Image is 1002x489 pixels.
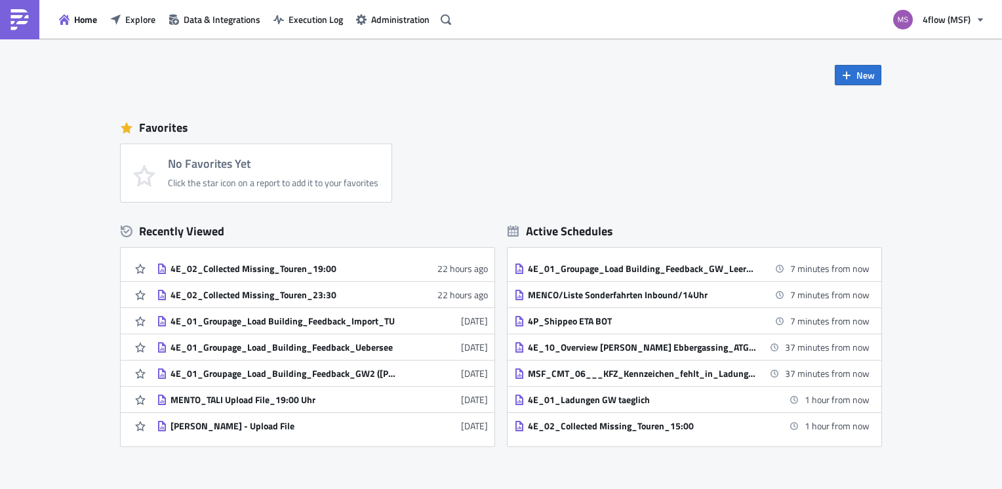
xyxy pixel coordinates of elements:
span: 4flow (MSF) [923,12,971,26]
div: 4P_Shippeo ETA BOT [528,315,757,327]
span: Home [74,12,97,26]
time: 2025-10-01 14:30 [785,340,870,354]
div: 4E_01_Groupage_Load Building_Feedback_GW_Leergut_GW_next day_MO-TH [528,263,757,275]
a: 4E_01_Groupage_Load Building_Feedback_Import_TU[DATE] [157,308,488,334]
img: PushMetrics [9,9,30,30]
div: 4E_02_Collected Missing_Touren_23:30 [170,289,400,301]
time: 2025-09-29T06:41:30Z [461,393,488,406]
time: 2025-09-30T13:47:45Z [437,262,488,275]
span: Execution Log [289,12,343,26]
button: Execution Log [267,9,350,29]
time: 2025-10-01 15:00 [805,419,870,433]
img: Avatar [892,9,914,31]
button: Home [52,9,104,29]
div: Favorites [121,118,881,138]
time: 2025-10-01 14:00 [790,262,870,275]
div: 4E_02_Collected Missing_Touren_15:00 [528,420,757,432]
a: 4E_02_Collected Missing_Touren_19:0022 hours ago [157,256,488,281]
a: 4E_10_Overview [PERSON_NAME] Ebbergassing_ATG424I, ATH938I37 minutes from now [514,334,870,360]
button: New [835,65,881,85]
div: Click the star icon on a report to add it to your favorites [168,177,378,189]
time: 2025-10-01 14:00 [790,288,870,302]
div: Recently Viewed [121,222,494,241]
button: Explore [104,9,162,29]
a: 4E_01_Groupage_Load_Building_Feedback_Uebersee[DATE] [157,334,488,360]
time: 2025-10-01 14:00 [790,314,870,328]
div: Active Schedules [508,224,613,239]
div: [PERSON_NAME] - Upload File [170,420,400,432]
div: 4E_01_Groupage_Load_Building_Feedback_Uebersee [170,342,400,353]
div: MENTO_TALI Upload File_19:00 Uhr [170,394,400,406]
a: 4E_02_Collected Missing_Touren_23:3022 hours ago [157,282,488,307]
a: 4E_01_Groupage_Load Building_Feedback_GW_Leergut_GW_next day_MO-TH7 minutes from now [514,256,870,281]
a: MSF_CMT_06___KFZ_Kennzeichen_fehlt_in_Ladung_neu_14:0037 minutes from now [514,361,870,386]
span: Explore [125,12,155,26]
a: 4E_01_Ladungen GW taeglich1 hour from now [514,387,870,412]
div: 4E_01_Ladungen GW taeglich [528,394,757,406]
button: Data & Integrations [162,9,267,29]
a: [PERSON_NAME] - Upload File[DATE] [157,413,488,439]
div: 4E_10_Overview [PERSON_NAME] Ebbergassing_ATG424I, ATH938I [528,342,757,353]
h4: No Favorites Yet [168,157,378,170]
button: Administration [350,9,436,29]
time: 2025-10-01 14:30 [785,366,870,380]
a: 4P_Shippeo ETA BOT7 minutes from now [514,308,870,334]
time: 2025-09-29T06:41:13Z [461,419,488,433]
span: New [856,68,875,82]
time: 2025-09-30T13:47:01Z [437,288,488,302]
time: 2025-10-01 15:00 [805,393,870,406]
time: 2025-09-30T11:30:05Z [461,366,488,380]
a: 4E_02_Collected Missing_Touren_15:001 hour from now [514,413,870,439]
a: MENCO/Liste Sonderfahrten Inbound/14Uhr7 minutes from now [514,282,870,307]
a: MENTO_TALI Upload File_19:00 Uhr[DATE] [157,387,488,412]
div: MSF_CMT_06___KFZ_Kennzeichen_fehlt_in_Ladung_neu_14:00 [528,368,757,380]
span: Administration [371,12,430,26]
span: Data & Integrations [184,12,260,26]
div: 4E_02_Collected Missing_Touren_19:00 [170,263,400,275]
div: 4E_01_Groupage_Load_Building_Feedback_GW2 ([PERSON_NAME] - Verfrühte Anlieferung)) [170,368,400,380]
div: 4E_01_Groupage_Load Building_Feedback_Import_TU [170,315,400,327]
time: 2025-09-30T11:30:38Z [461,340,488,354]
a: 4E_01_Groupage_Load_Building_Feedback_GW2 ([PERSON_NAME] - Verfrühte Anlieferung))[DATE] [157,361,488,386]
div: MENCO/Liste Sonderfahrten Inbound/14Uhr [528,289,757,301]
button: 4flow (MSF) [885,5,992,34]
time: 2025-09-30T11:38:52Z [461,314,488,328]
